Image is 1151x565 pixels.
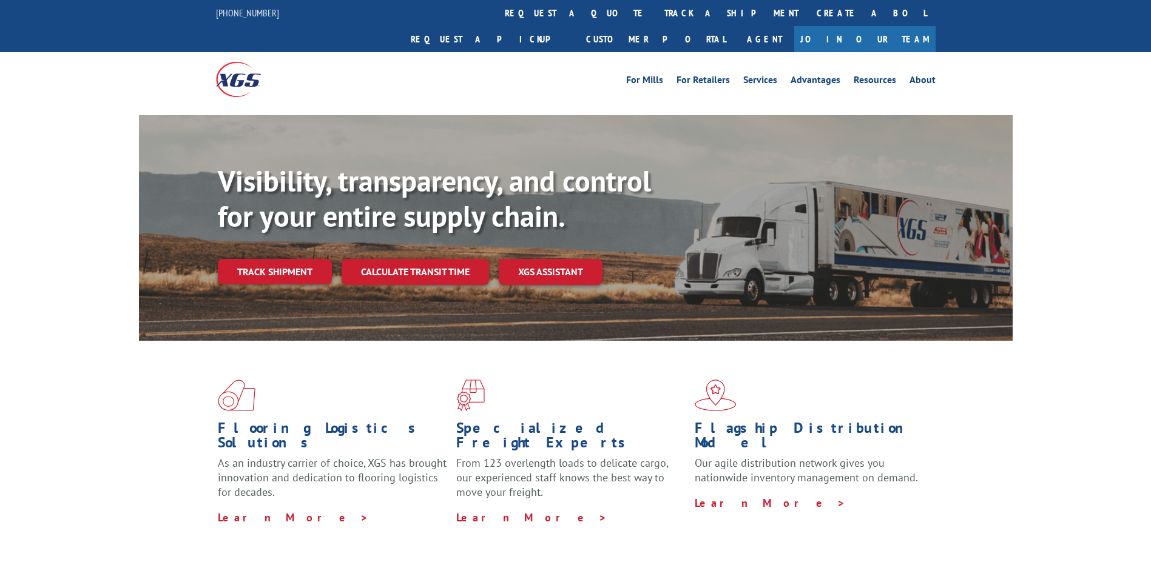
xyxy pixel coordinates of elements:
a: Track shipment [218,259,332,284]
a: Learn More > [695,496,846,510]
span: Our agile distribution network gives you nationwide inventory management on demand. [695,456,918,484]
a: About [910,75,936,89]
a: XGS ASSISTANT [499,259,603,285]
p: From 123 overlength loads to delicate cargo, our experienced staff knows the best way to move you... [456,456,686,510]
a: Resources [854,75,896,89]
a: Advantages [791,75,840,89]
a: Customer Portal [577,26,735,52]
b: Visibility, transparency, and control for your entire supply chain. [218,162,651,235]
a: Agent [735,26,794,52]
a: Learn More > [456,510,607,524]
h1: Flooring Logistics Solutions [218,421,447,456]
h1: Specialized Freight Experts [456,421,686,456]
a: Calculate transit time [342,259,489,285]
span: As an industry carrier of choice, XGS has brought innovation and dedication to flooring logistics... [218,456,447,499]
img: xgs-icon-flagship-distribution-model-red [695,379,737,411]
a: [PHONE_NUMBER] [216,7,279,19]
h1: Flagship Distribution Model [695,421,924,456]
img: xgs-icon-total-supply-chain-intelligence-red [218,379,255,411]
a: Request a pickup [402,26,577,52]
a: For Mills [626,75,663,89]
a: Learn More > [218,510,369,524]
a: For Retailers [677,75,730,89]
img: xgs-icon-focused-on-flooring-red [456,379,485,411]
a: Services [743,75,777,89]
a: Join Our Team [794,26,936,52]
